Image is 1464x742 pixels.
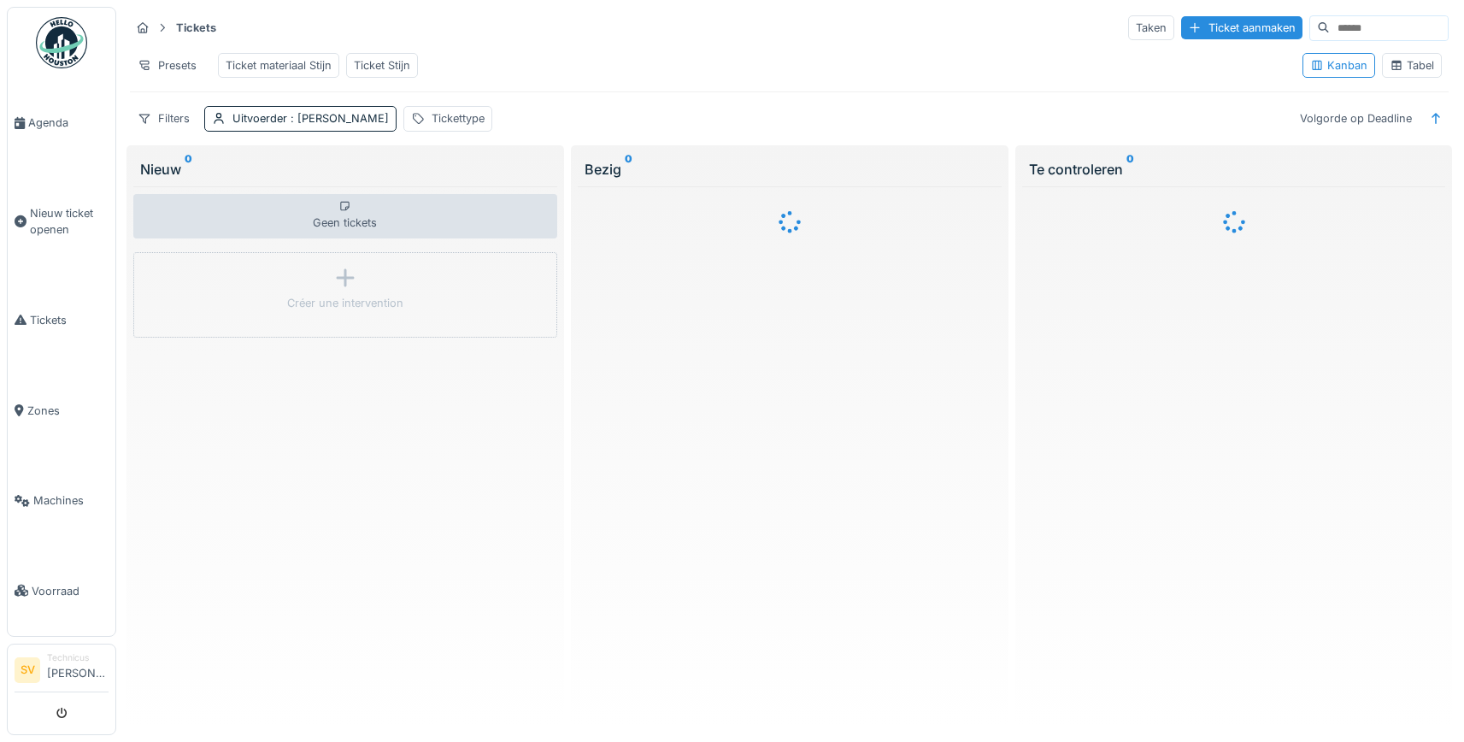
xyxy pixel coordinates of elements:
[30,312,109,328] span: Tickets
[226,57,332,74] div: Ticket materiaal Stijn
[232,110,389,127] div: Uitvoerder
[33,492,109,509] span: Machines
[169,20,223,36] strong: Tickets
[1292,106,1420,131] div: Volgorde op Deadline
[130,53,204,78] div: Presets
[432,110,485,127] div: Tickettype
[30,205,109,238] span: Nieuw ticket openen
[8,456,115,546] a: Machines
[47,651,109,664] div: Technicus
[28,115,109,131] span: Agenda
[1310,57,1367,74] div: Kanban
[1181,16,1302,39] div: Ticket aanmaken
[15,657,40,683] li: SV
[32,583,109,599] span: Voorraad
[47,651,109,688] li: [PERSON_NAME]
[8,168,115,275] a: Nieuw ticket openen
[8,546,115,637] a: Voorraad
[1029,159,1439,180] div: Te controleren
[8,275,115,366] a: Tickets
[585,159,995,180] div: Bezig
[287,112,389,125] span: : [PERSON_NAME]
[287,295,403,311] div: Créer une intervention
[130,106,197,131] div: Filters
[8,365,115,456] a: Zones
[36,17,87,68] img: Badge_color-CXgf-gQk.svg
[1128,15,1174,40] div: Taken
[15,651,109,692] a: SV Technicus[PERSON_NAME]
[27,403,109,419] span: Zones
[8,78,115,168] a: Agenda
[1390,57,1434,74] div: Tabel
[625,159,632,180] sup: 0
[140,159,550,180] div: Nieuw
[1126,159,1134,180] sup: 0
[133,194,557,238] div: Geen tickets
[354,57,410,74] div: Ticket Stijn
[185,159,192,180] sup: 0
